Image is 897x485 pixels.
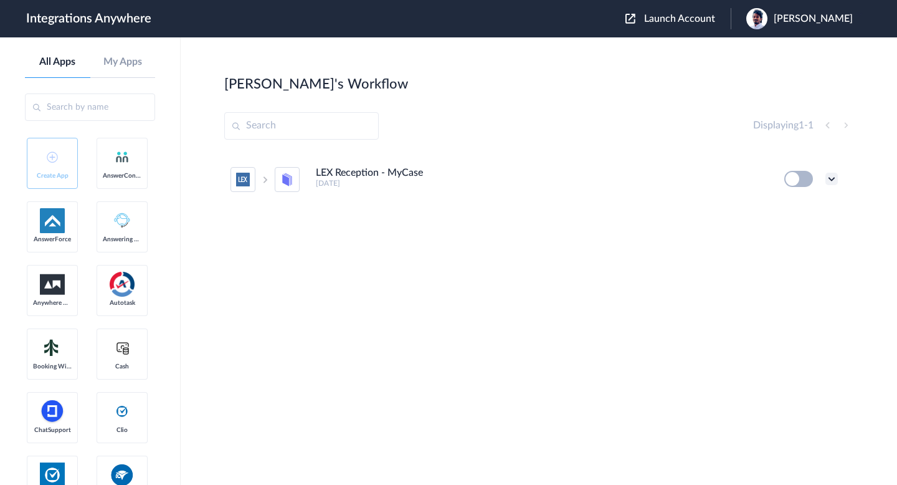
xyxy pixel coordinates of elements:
span: 1 [799,120,804,130]
a: All Apps [25,56,90,68]
input: Search [224,112,379,140]
h5: [DATE] [316,179,767,188]
span: Booking Widget [33,363,72,370]
img: launch-acct-icon.svg [625,14,635,24]
img: clio-logo.svg [115,404,130,419]
span: 1 [808,120,814,130]
img: answerconnect-logo.svg [115,150,130,165]
span: Answering Service [103,236,141,243]
img: af-app-logo.svg [40,208,65,233]
img: 668fff5a-2dc0-41f4-ba3f-0b981fc682df.png [746,8,767,29]
span: AnswerConnect [103,172,141,180]
img: chatsupport-icon.svg [40,399,65,424]
span: Launch Account [644,14,715,24]
img: Answering_service.png [110,208,135,233]
img: cash-logo.svg [115,340,130,355]
a: My Apps [90,56,156,68]
input: Search by name [25,94,155,121]
h2: [PERSON_NAME]'s Workflow [224,76,408,92]
img: autotask.png [110,272,135,297]
img: add-icon.svg [47,151,58,163]
span: Anywhere Works [33,299,72,307]
h1: Integrations Anywhere [26,11,151,26]
img: aww.png [40,274,65,295]
button: Launch Account [625,13,731,25]
img: Setmore_Logo.svg [40,337,65,359]
span: AnswerForce [33,236,72,243]
span: ChatSupport [33,426,72,434]
h4: Displaying - [753,120,814,132]
h4: LEX Reception - MyCase [316,167,423,179]
span: Clio [103,426,141,434]
span: Autotask [103,299,141,307]
span: Create App [33,172,72,180]
span: [PERSON_NAME] [774,13,853,25]
span: Cash [103,363,141,370]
